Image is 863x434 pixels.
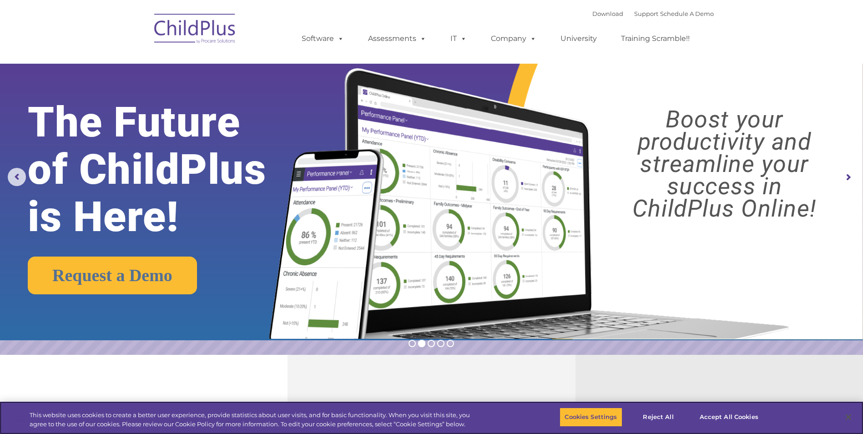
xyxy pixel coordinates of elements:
[630,408,687,427] button: Reject All
[441,30,476,48] a: IT
[592,10,714,17] font: |
[28,257,197,294] a: Request a Demo
[482,30,545,48] a: Company
[660,10,714,17] a: Schedule A Demo
[838,407,858,427] button: Close
[359,30,435,48] a: Assessments
[551,30,606,48] a: University
[28,99,303,241] rs-layer: The Future of ChildPlus is Here!
[150,7,241,53] img: ChildPlus by Procare Solutions
[596,108,853,220] rs-layer: Boost your productivity and streamline your success in ChildPlus Online!
[592,10,623,17] a: Download
[30,411,474,429] div: This website uses cookies to create a better user experience, provide statistics about user visit...
[293,30,353,48] a: Software
[560,408,622,427] button: Cookies Settings
[126,60,154,67] span: Last name
[695,408,763,427] button: Accept All Cookies
[612,30,699,48] a: Training Scramble!!
[634,10,658,17] a: Support
[126,97,165,104] span: Phone number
